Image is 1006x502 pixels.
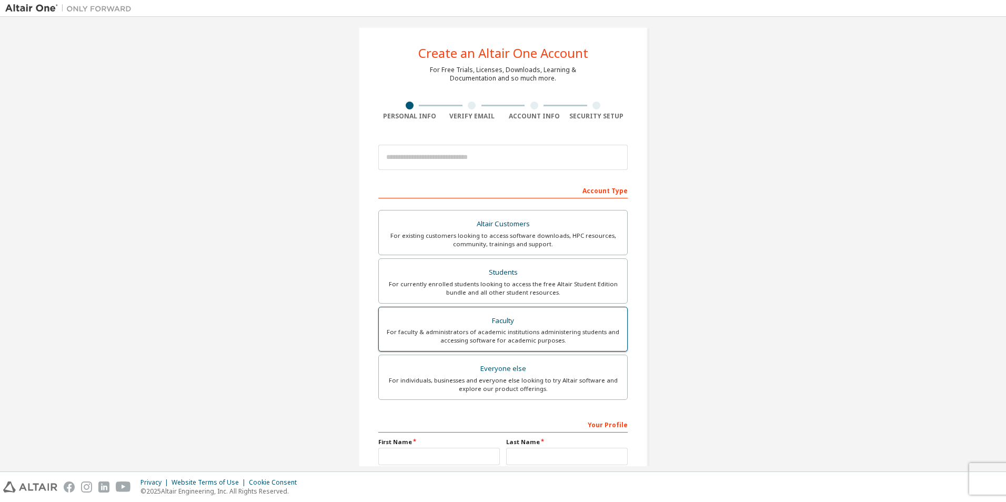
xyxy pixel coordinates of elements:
[172,478,249,487] div: Website Terms of Use
[506,438,628,446] label: Last Name
[385,376,621,393] div: For individuals, businesses and everyone else looking to try Altair software and explore our prod...
[64,481,75,493] img: facebook.svg
[385,265,621,280] div: Students
[385,328,621,345] div: For faculty & administrators of academic institutions administering students and accessing softwa...
[385,280,621,297] div: For currently enrolled students looking to access the free Altair Student Edition bundle and all ...
[441,112,504,121] div: Verify Email
[385,362,621,376] div: Everyone else
[385,232,621,248] div: For existing customers looking to access software downloads, HPC resources, community, trainings ...
[3,481,57,493] img: altair_logo.svg
[418,47,588,59] div: Create an Altair One Account
[503,112,566,121] div: Account Info
[385,217,621,232] div: Altair Customers
[378,112,441,121] div: Personal Info
[378,182,628,198] div: Account Type
[385,314,621,328] div: Faculty
[566,112,628,121] div: Security Setup
[249,478,303,487] div: Cookie Consent
[116,481,131,493] img: youtube.svg
[378,438,500,446] label: First Name
[140,487,303,496] p: © 2025 Altair Engineering, Inc. All Rights Reserved.
[5,3,137,14] img: Altair One
[81,481,92,493] img: instagram.svg
[140,478,172,487] div: Privacy
[430,66,576,83] div: For Free Trials, Licenses, Downloads, Learning & Documentation and so much more.
[378,416,628,433] div: Your Profile
[98,481,109,493] img: linkedin.svg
